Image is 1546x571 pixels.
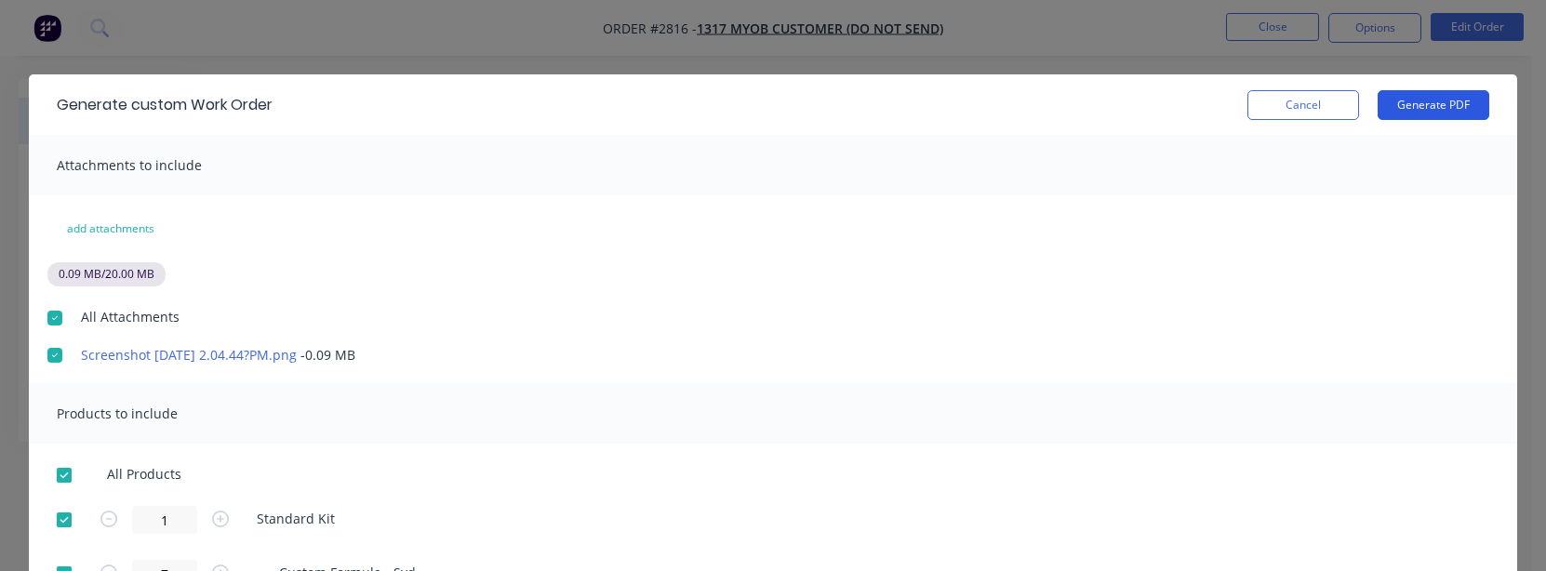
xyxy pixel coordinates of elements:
span: Attachments to include [57,156,202,174]
span: - 0.09 MB [297,345,355,365]
span: All Attachments [81,307,180,326]
div: Generate custom Work Order [57,94,273,116]
button: Generate PDF [1378,90,1489,120]
a: Screenshot [DATE] 2.04.44?PM.png [81,345,297,365]
span: Products to include [57,405,178,422]
div: 0.09 MB / 20.00 MB [47,262,166,286]
button: Cancel [1247,90,1359,120]
span: Standard Kit [257,509,335,528]
span: All Products [107,464,193,484]
button: add attachments [47,214,174,244]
